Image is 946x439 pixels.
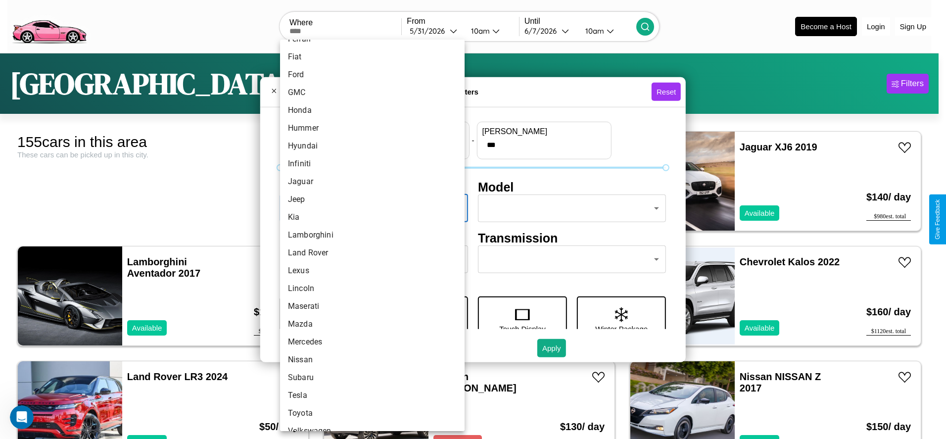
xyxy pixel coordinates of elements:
[280,333,465,351] li: Mercedes
[280,297,465,315] li: Maserati
[280,351,465,369] li: Nissan
[280,280,465,297] li: Lincoln
[280,191,465,208] li: Jeep
[280,137,465,155] li: Hyundai
[280,208,465,226] li: Kia
[280,226,465,244] li: Lamborghini
[280,369,465,387] li: Subaru
[280,404,465,422] li: Toyota
[280,155,465,173] li: Infiniti
[10,405,34,429] iframe: Intercom live chat
[280,173,465,191] li: Jaguar
[280,262,465,280] li: Lexus
[280,48,465,66] li: Fiat
[280,84,465,101] li: GMC
[280,119,465,137] li: Hummer
[280,387,465,404] li: Tesla
[280,101,465,119] li: Honda
[934,199,941,240] div: Give Feedback
[280,244,465,262] li: Land Rover
[280,315,465,333] li: Mazda
[280,66,465,84] li: Ford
